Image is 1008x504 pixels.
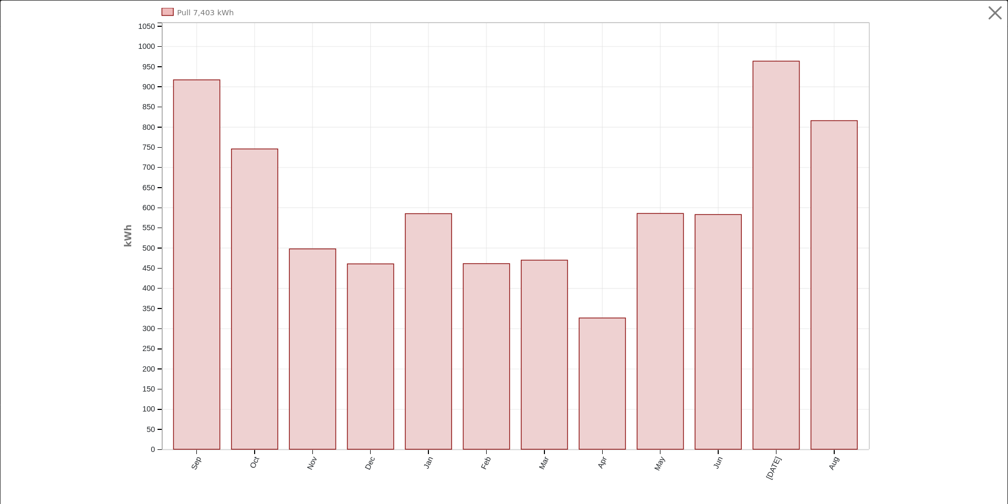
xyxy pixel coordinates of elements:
[811,121,857,449] rect: onclick=""
[142,345,155,353] text: 250
[695,214,741,449] rect: onclick=""
[142,324,155,333] text: 300
[146,425,155,434] text: 50
[764,455,782,480] text: [DATE]
[142,102,155,111] text: 850
[142,223,155,232] text: 550
[463,264,509,449] rect: onclick=""
[289,249,335,449] rect: onclick=""
[177,9,234,17] text: Pull 7,403 kWh
[142,143,155,151] text: 750
[142,163,155,171] text: 700
[827,455,840,471] text: Aug
[142,284,155,292] text: 400
[306,455,319,471] text: Nov
[142,244,155,252] text: 500
[138,22,155,30] text: 1050
[521,260,568,449] rect: onclick=""
[142,123,155,131] text: 800
[422,455,434,470] text: Jan
[596,455,608,469] text: Apr
[142,385,155,393] text: 150
[142,405,155,414] text: 100
[363,455,376,471] text: Dec
[711,455,724,470] text: Jun
[479,455,492,470] text: Feb
[232,149,278,449] rect: onclick=""
[142,83,155,91] text: 900
[123,224,133,247] text: kWh
[142,63,155,71] text: 950
[579,318,625,449] rect: onclick=""
[405,214,451,449] rect: onclick=""
[537,455,550,471] text: Mar
[142,183,155,192] text: 650
[142,365,155,373] text: 200
[151,445,155,454] text: 0
[173,80,219,449] rect: onclick=""
[653,455,666,472] text: May
[142,203,155,212] text: 600
[190,455,203,471] text: Sep
[753,61,799,449] rect: onclick=""
[637,213,684,449] rect: onclick=""
[138,42,155,50] text: 1000
[142,264,155,272] text: 450
[142,304,155,313] text: 350
[248,455,261,469] text: Oct
[348,264,394,449] rect: onclick=""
